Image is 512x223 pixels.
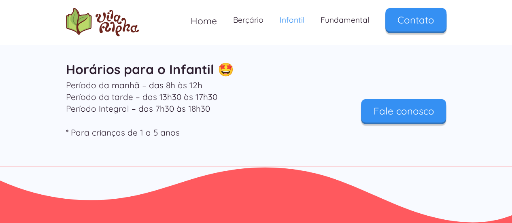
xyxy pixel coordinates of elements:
a: Fale conosco [361,99,446,123]
h3: Horários para o Infantil 🤩 [66,63,446,75]
a: Infantil [272,8,312,32]
a: Contato [385,8,446,32]
a: Berçário [225,8,272,32]
span: Home [191,15,217,27]
a: Home [183,8,225,34]
a: Fundamental [312,8,377,32]
p: Período da manhã – das 8h às 12h Período da tarde – das 13h30 às 17h30 Período Integral – das 7h3... [66,79,317,138]
a: home [66,8,139,36]
img: logo Escola Vila Alpha [66,8,139,36]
